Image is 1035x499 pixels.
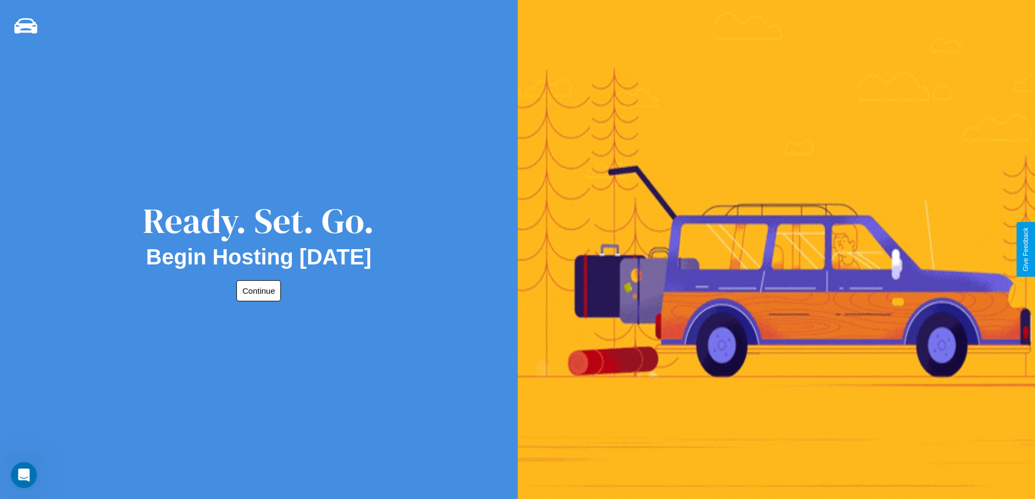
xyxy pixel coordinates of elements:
div: Give Feedback [1022,228,1030,271]
button: Continue [236,280,281,301]
div: Ready. Set. Go. [143,197,374,245]
h2: Begin Hosting [DATE] [146,245,372,269]
iframe: Intercom live chat [11,462,37,488]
